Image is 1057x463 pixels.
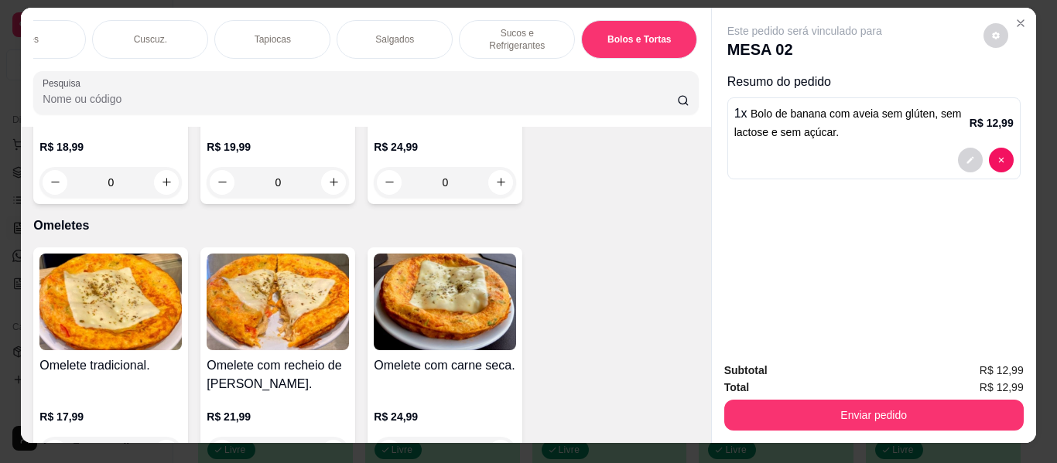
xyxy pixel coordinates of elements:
[980,362,1024,379] span: R$ 12,99
[488,170,513,195] button: increase-product-quantity
[33,216,698,235] p: Omeletes
[43,77,86,90] label: Pesquisa
[727,23,882,39] p: Este pedido será vinculado para
[43,91,677,107] input: Pesquisa
[980,379,1024,396] span: R$ 12,99
[377,170,402,195] button: decrease-product-quantity
[374,254,516,350] img: product-image
[727,73,1021,91] p: Resumo do pedido
[374,356,516,375] h4: Omelete com carne seca.
[989,148,1014,172] button: decrease-product-quantity
[374,409,516,424] p: R$ 24,99
[375,33,414,46] p: Salgados
[207,254,349,350] img: product-image
[207,409,349,424] p: R$ 21,99
[154,170,179,195] button: increase-product-quantity
[724,400,1024,431] button: Enviar pedido
[39,409,182,424] p: R$ 17,99
[734,107,962,138] span: Bolo de banana com aveia sem glúten, sem lactose e sem açúcar.
[39,139,182,155] p: R$ 18,99
[43,170,67,195] button: decrease-product-quantity
[958,148,983,172] button: decrease-product-quantity
[39,356,182,375] h4: Omelete tradicional.
[207,356,349,393] h4: Omelete com recheio de [PERSON_NAME].
[724,381,749,393] strong: Total
[734,104,970,141] p: 1 x
[727,39,882,60] p: MESA 02
[255,33,291,46] p: Tapiocas
[207,139,349,155] p: R$ 19,99
[724,364,768,376] strong: Subtotal
[472,27,562,52] p: Sucos e Refrigerantes
[210,170,234,195] button: decrease-product-quantity
[39,254,182,350] img: product-image
[970,115,1014,131] p: R$ 12,99
[374,139,516,155] p: R$ 24,99
[1008,11,1033,36] button: Close
[607,33,671,46] p: Bolos e Tortas
[321,170,346,195] button: increase-product-quantity
[134,33,167,46] p: Cuscuz.
[983,23,1008,48] button: decrease-product-quantity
